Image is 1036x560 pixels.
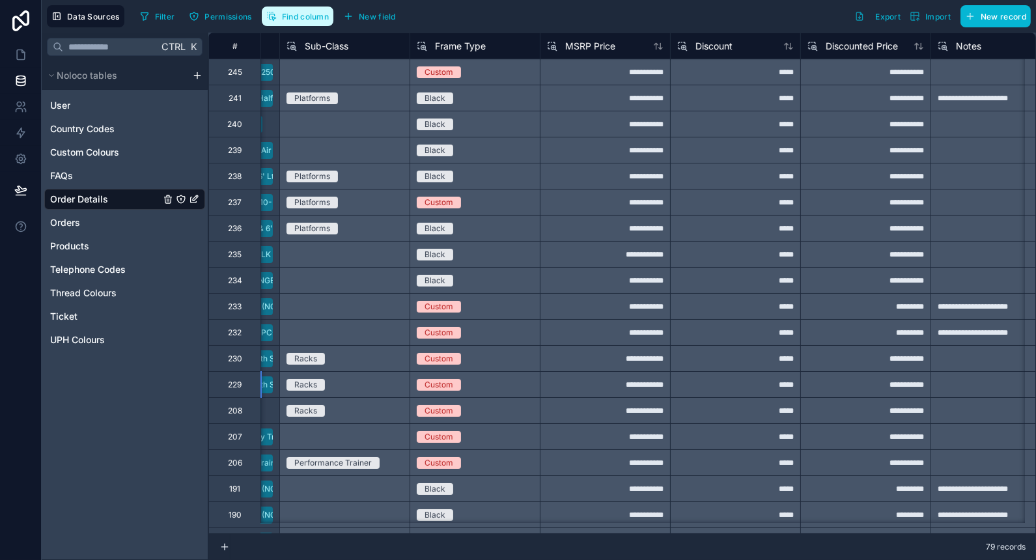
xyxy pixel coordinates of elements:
[228,171,242,182] div: 238
[44,189,205,210] div: Order Details
[50,146,119,159] span: Custom Colours
[50,240,89,253] span: Products
[228,275,242,286] div: 234
[50,310,77,323] span: Ticket
[228,432,242,442] div: 207
[44,306,205,327] div: Ticket
[435,40,486,53] span: Frame Type
[50,99,70,112] span: User
[955,5,1031,27] a: New record
[228,380,242,390] div: 229
[826,40,898,53] span: Discounted Price
[228,406,242,416] div: 208
[925,12,951,21] span: Import
[50,193,108,206] span: Order Details
[305,40,348,53] span: Sub-Class
[228,301,242,312] div: 233
[135,7,180,26] button: Filter
[875,12,901,21] span: Export
[228,458,242,468] div: 206
[189,42,198,51] span: K
[184,7,256,26] button: Permissions
[359,12,396,21] span: New field
[44,95,205,116] div: User
[44,119,205,139] div: Country Codes
[44,212,205,233] div: Orders
[228,328,242,338] div: 232
[262,7,333,26] button: Find column
[850,5,905,27] button: Export
[960,5,1031,27] button: New record
[160,38,187,55] span: Ctrl
[339,7,400,26] button: New field
[956,40,981,53] span: Notes
[50,169,73,182] span: FAQs
[229,93,242,104] div: 241
[282,12,329,21] span: Find column
[159,92,376,104] div: 003174B - Platform-Insert Half Rack (For Rack 3103, 3104)
[44,283,205,303] div: Thread Colours
[565,40,615,53] span: MSRP Price
[219,41,251,51] div: #
[905,5,955,27] button: Import
[44,165,205,186] div: FAQs
[44,329,205,350] div: UPH Colours
[50,122,115,135] span: Country Codes
[227,119,242,130] div: 240
[229,510,242,520] div: 190
[50,333,105,346] span: UPH Colours
[42,61,208,356] div: scrollable content
[50,216,80,229] span: Orders
[228,249,242,260] div: 235
[44,259,205,280] div: Telephone Codes
[228,67,242,77] div: 245
[228,145,242,156] div: 239
[44,66,187,85] button: Noloco tables
[47,5,124,27] button: Data Sources
[155,12,175,21] span: Filter
[228,354,242,364] div: 230
[67,12,120,21] span: Data Sources
[981,12,1026,21] span: New record
[57,69,117,82] span: Noloco tables
[44,236,205,257] div: Products
[50,263,126,276] span: Telephone Codes
[228,197,242,208] div: 237
[44,142,205,163] div: Custom Colours
[229,484,240,494] div: 191
[204,12,251,21] span: Permissions
[228,223,242,234] div: 236
[184,7,261,26] a: Permissions
[695,40,733,53] span: Discount
[986,542,1026,552] span: 79 records
[50,287,117,300] span: Thread Colours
